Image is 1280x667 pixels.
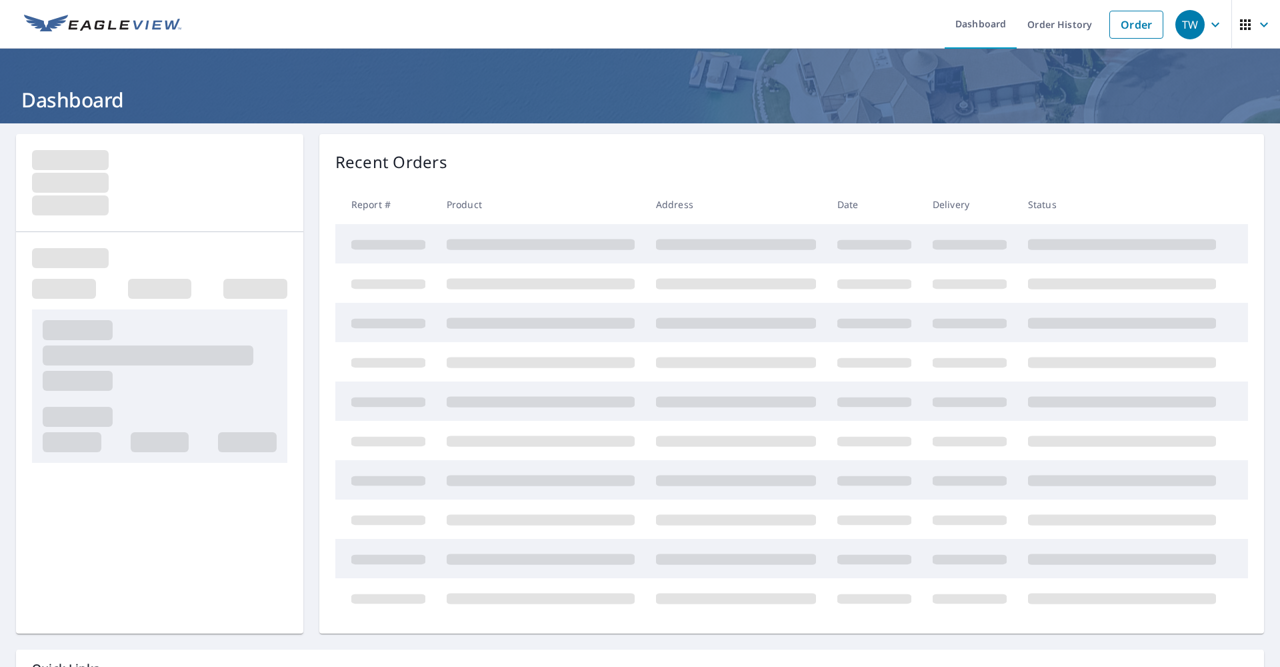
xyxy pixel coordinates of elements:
[827,185,922,224] th: Date
[335,150,447,174] p: Recent Orders
[335,185,436,224] th: Report #
[1017,185,1227,224] th: Status
[436,185,645,224] th: Product
[645,185,827,224] th: Address
[16,86,1264,113] h1: Dashboard
[1109,11,1163,39] a: Order
[24,15,181,35] img: EV Logo
[922,185,1017,224] th: Delivery
[1175,10,1205,39] div: TW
